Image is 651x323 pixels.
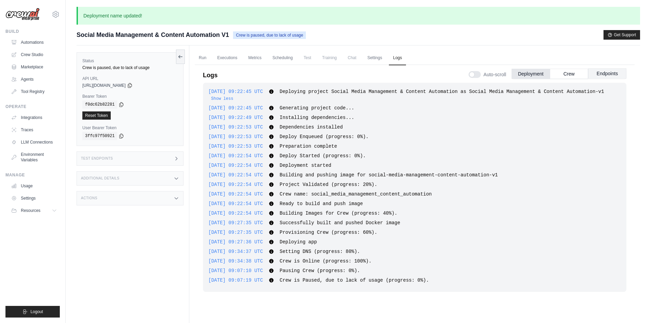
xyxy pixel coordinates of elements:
a: Crew Studio [8,49,60,60]
a: Scheduling [268,51,297,65]
a: Integrations [8,112,60,123]
span: [DATE] 09:27:35 UTC [208,220,263,226]
h3: Actions [81,196,97,200]
a: LLM Connections [8,137,60,148]
button: Deployment [512,69,550,79]
h3: Additional Details [81,176,119,180]
span: Auto-scroll [484,71,506,78]
a: Settings [8,193,60,204]
img: Logo [5,8,40,21]
label: Bearer Token [82,94,178,99]
span: Ready to build and push image [280,201,363,206]
span: Crew name: social_media_management_content_automation [280,191,432,197]
span: Pausing Crew (progress: 0%). [280,268,360,273]
a: Traces [8,124,60,135]
label: Status [82,58,178,64]
span: Provisioning Crew (progress: 60%). [280,230,377,235]
span: Preparation complete [280,144,337,149]
button: Resources [8,205,60,216]
span: Deploying app [280,239,317,245]
button: Endpoints [588,68,626,79]
span: Chat is not available until the deployment is complete [344,51,361,65]
a: Executions [213,51,242,65]
span: Building and pushing image for social-media-management-content-automation-v1 [280,172,498,178]
span: [DATE] 09:22:45 UTC [208,89,263,94]
a: Automations [8,37,60,48]
span: [DATE] 09:07:19 UTC [208,278,263,283]
a: Agents [8,74,60,85]
span: Training is not available until the deployment is complete [318,51,341,65]
span: [DATE] 09:22:53 UTC [208,134,263,139]
label: API URL [82,76,178,81]
span: Deployment started [280,163,331,168]
a: Tool Registry [8,86,60,97]
h3: Test Endpoints [81,157,113,161]
a: Logs [389,51,406,65]
span: Setting DNS (progress: 80%). [280,249,360,254]
a: Reset Token [82,111,111,120]
span: [DATE] 09:27:35 UTC [208,230,263,235]
span: [DATE] 09:22:49 UTC [208,115,263,120]
p: Logs [203,70,218,80]
span: Crew is paused, due to lack of usage [233,31,306,39]
span: [DATE] 09:22:54 UTC [208,172,263,178]
span: Crew is Online (progress: 100%). [280,258,371,264]
span: Deploy Enqueued (progress: 0%). [280,134,368,139]
span: Generating project code... [280,105,354,111]
span: Project Validated (progress: 20%). [280,182,377,187]
label: User Bearer Token [82,125,178,131]
span: [DATE] 09:22:54 UTC [208,201,263,206]
button: Logout [5,306,60,318]
span: Resources [21,208,40,213]
code: f0dc62b82281 [82,100,117,109]
span: Building Images for Crew (progress: 40%). [280,211,397,216]
span: [DATE] 09:07:10 UTC [208,268,263,273]
button: Get Support [603,30,640,40]
div: Manage [5,172,60,178]
span: [DATE] 09:22:54 UTC [208,153,263,159]
span: Deploying project Social Media Management & Content Automation as Social Media Management & Conte... [280,89,604,94]
span: [DATE] 09:27:36 UTC [208,239,263,245]
span: [DATE] 09:22:54 UTC [208,211,263,216]
div: Operate [5,104,60,109]
span: [DATE] 09:22:54 UTC [208,163,263,168]
span: Test [300,51,315,65]
button: Crew [550,69,588,79]
span: Crew is Paused, due to lack of usage (progress: 0%). [280,278,429,283]
span: Social Media Management & Content Automation V1 [77,30,229,40]
span: [DATE] 09:22:53 UTC [208,124,263,130]
a: Run [195,51,211,65]
a: Environment Variables [8,149,60,165]
span: [DATE] 09:34:38 UTC [208,258,263,264]
span: Logout [30,309,43,314]
button: Show less [211,96,233,102]
span: [DATE] 09:22:45 UTC [208,105,263,111]
span: Installing dependencies... [280,115,354,120]
span: Dependencies installed [280,124,343,130]
a: Marketplace [8,62,60,72]
div: Crew is paused, due to lack of usage [82,65,178,70]
span: [DATE] 09:34:37 UTC [208,249,263,254]
div: Build [5,29,60,34]
span: [DATE] 09:22:54 UTC [208,191,263,197]
span: [DATE] 09:22:53 UTC [208,144,263,149]
span: [DATE] 09:22:54 UTC [208,182,263,187]
span: [URL][DOMAIN_NAME] [82,83,126,88]
span: Deploy Started (progress: 0%). [280,153,366,159]
code: 3ffc97f50921 [82,132,117,140]
a: Metrics [244,51,266,65]
p: Deployment name updated! [77,7,640,25]
span: Successfully built and pushed Docker image [280,220,400,226]
a: Usage [8,180,60,191]
a: Settings [363,51,386,65]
